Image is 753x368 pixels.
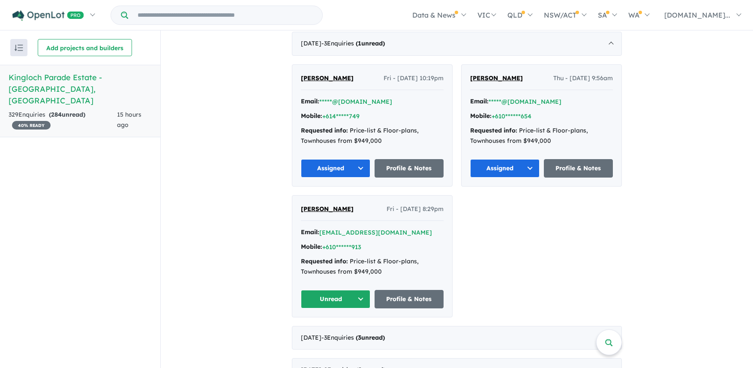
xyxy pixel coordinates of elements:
span: 15 hours ago [117,111,141,129]
strong: Email: [301,228,319,236]
span: Thu - [DATE] 9:56am [553,73,613,84]
a: [PERSON_NAME] [301,204,354,214]
a: [PERSON_NAME] [470,73,523,84]
div: 329 Enquir ies [9,110,117,130]
img: Openlot PRO Logo White [12,10,84,21]
strong: ( unread) [49,111,85,118]
strong: Requested info: [470,127,517,134]
span: 3 [358,334,361,341]
span: 40 % READY [12,121,51,130]
button: Unread [301,290,370,308]
button: Assigned [301,159,370,178]
strong: Mobile: [470,112,492,120]
button: Assigned [470,159,540,178]
strong: Email: [470,97,489,105]
button: [EMAIL_ADDRESS][DOMAIN_NAME] [319,228,432,237]
a: Profile & Notes [375,290,444,308]
span: 1 [358,39,361,47]
img: sort.svg [15,45,23,51]
strong: Mobile: [301,243,322,250]
strong: ( unread) [356,334,385,341]
a: [PERSON_NAME] [301,73,354,84]
div: [DATE] [292,32,622,56]
a: Profile & Notes [375,159,444,178]
span: - 3 Enquir ies [321,334,385,341]
h5: Kingloch Parade Estate - [GEOGRAPHIC_DATA] , [GEOGRAPHIC_DATA] [9,72,152,106]
span: [PERSON_NAME] [470,74,523,82]
span: [DOMAIN_NAME]... [664,11,730,19]
span: - 3 Enquir ies [321,39,385,47]
input: Try estate name, suburb, builder or developer [130,6,321,24]
span: Fri - [DATE] 10:19pm [384,73,444,84]
span: Fri - [DATE] 8:29pm [387,204,444,214]
a: Profile & Notes [544,159,613,178]
div: Price-list & Floor-plans, Townhouses from $949,000 [301,256,444,277]
span: [PERSON_NAME] [301,74,354,82]
div: Price-list & Floor-plans, Townhouses from $949,000 [301,126,444,146]
strong: ( unread) [356,39,385,47]
span: [PERSON_NAME] [301,205,354,213]
strong: Mobile: [301,112,322,120]
div: [DATE] [292,326,622,350]
div: Price-list & Floor-plans, Townhouses from $949,000 [470,126,613,146]
button: Add projects and builders [38,39,132,56]
strong: Requested info: [301,127,348,134]
strong: Requested info: [301,257,348,265]
strong: Email: [301,97,319,105]
span: 284 [51,111,62,118]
